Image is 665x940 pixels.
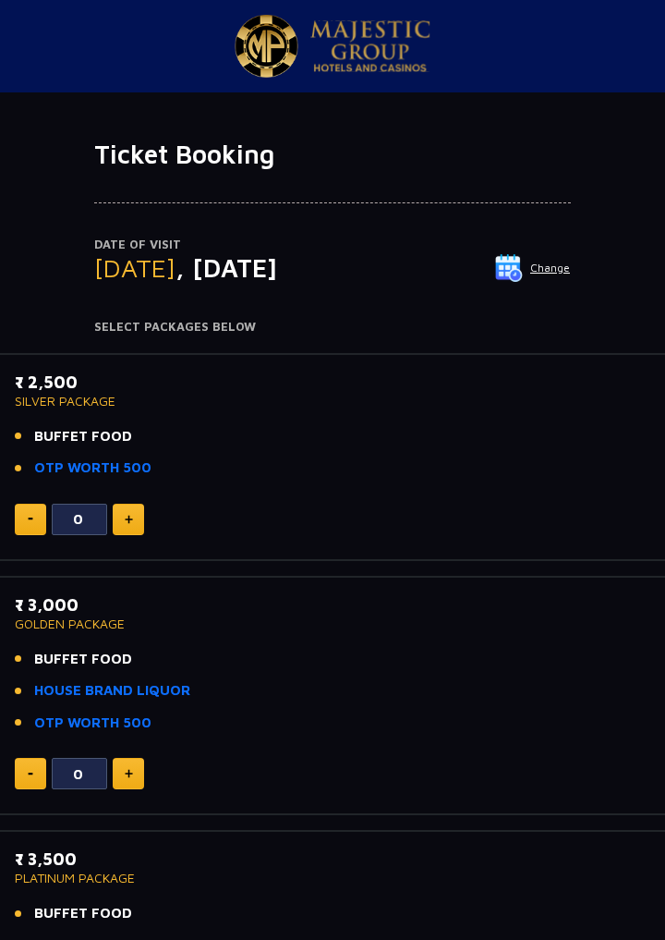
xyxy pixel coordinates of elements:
img: minus [28,773,33,775]
span: [DATE] [94,252,175,283]
a: OTP WORTH 500 [34,458,151,479]
p: GOLDEN PACKAGE [15,617,650,630]
p: ₹ 2,500 [15,370,650,395]
span: BUFFET FOOD [34,649,132,670]
img: Majestic Pride [310,20,430,72]
span: BUFFET FOOD [34,426,132,447]
p: ₹ 3,500 [15,847,650,872]
img: minus [28,518,33,520]
a: HOUSE BRAND LIQUOR [34,680,190,702]
h4: Select Packages Below [94,320,571,335]
img: plus [125,515,133,524]
p: SILVER PACKAGE [15,395,650,408]
button: Change [494,253,571,283]
span: BUFFET FOOD [34,903,132,924]
p: Date of Visit [94,236,571,254]
img: plus [125,769,133,778]
p: ₹ 3,000 [15,592,650,617]
span: , [DATE] [175,252,277,283]
h1: Ticket Booking [94,139,571,170]
img: Majestic Pride [235,15,298,78]
a: OTP WORTH 500 [34,713,151,734]
p: PLATINUM PACKAGE [15,872,650,885]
